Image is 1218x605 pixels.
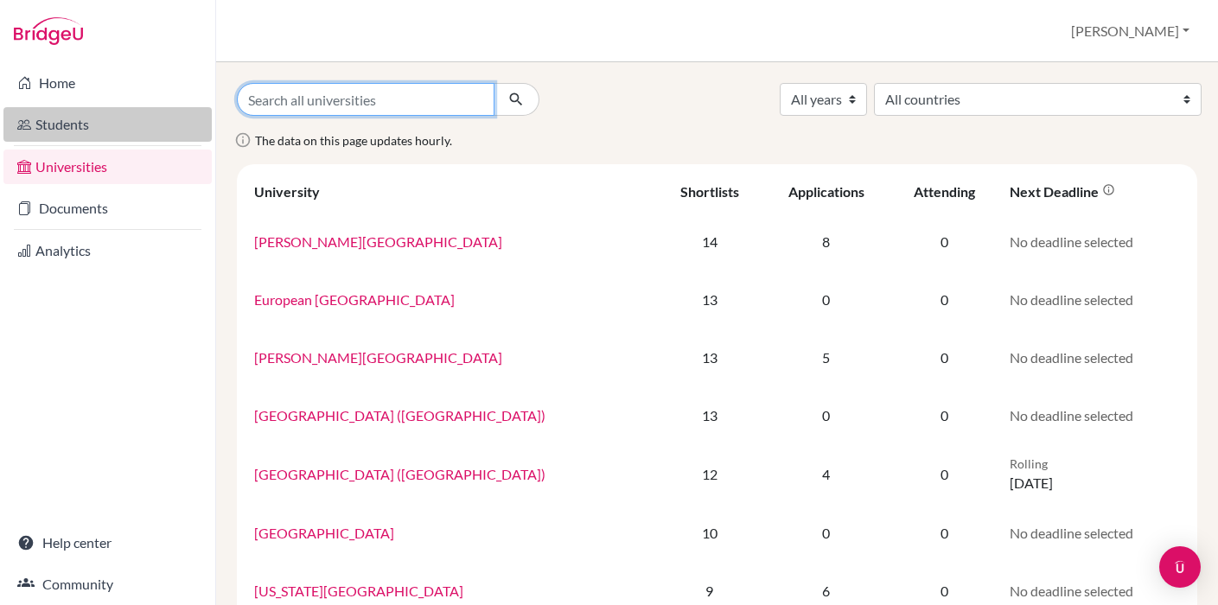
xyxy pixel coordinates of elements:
td: [DATE] [999,444,1190,504]
a: Documents [3,191,212,226]
div: Applications [788,183,864,200]
td: 0 [890,444,999,504]
a: [GEOGRAPHIC_DATA] ([GEOGRAPHIC_DATA]) [254,466,545,482]
td: 13 [657,386,762,444]
div: Open Intercom Messenger [1159,546,1201,588]
td: 14 [657,213,762,271]
div: Next deadline [1010,183,1115,200]
a: Universities [3,150,212,184]
th: University [244,171,657,213]
span: No deadline selected [1010,583,1133,599]
td: 13 [657,328,762,386]
div: Shortlists [680,183,739,200]
a: [PERSON_NAME][GEOGRAPHIC_DATA] [254,233,502,250]
td: 0 [890,504,999,562]
td: 0 [890,386,999,444]
a: Home [3,66,212,100]
img: Bridge-U [14,17,83,45]
td: 8 [762,213,890,271]
input: Search all universities [237,83,494,116]
span: No deadline selected [1010,349,1133,366]
td: 0 [890,213,999,271]
a: Analytics [3,233,212,268]
td: 12 [657,444,762,504]
a: Students [3,107,212,142]
div: Attending [914,183,975,200]
td: 13 [657,271,762,328]
a: Help center [3,525,212,560]
td: 0 [762,504,890,562]
td: 0 [890,271,999,328]
td: 0 [890,328,999,386]
span: No deadline selected [1010,233,1133,250]
a: [GEOGRAPHIC_DATA] [254,525,394,541]
button: [PERSON_NAME] [1063,15,1197,48]
span: No deadline selected [1010,291,1133,308]
td: 4 [762,444,890,504]
a: [GEOGRAPHIC_DATA] ([GEOGRAPHIC_DATA]) [254,407,545,423]
a: [US_STATE][GEOGRAPHIC_DATA] [254,583,463,599]
a: [PERSON_NAME][GEOGRAPHIC_DATA] [254,349,502,366]
td: 0 [762,386,890,444]
td: 10 [657,504,762,562]
a: European [GEOGRAPHIC_DATA] [254,291,455,308]
td: 5 [762,328,890,386]
p: Rolling [1010,455,1180,473]
span: No deadline selected [1010,525,1133,541]
td: 0 [762,271,890,328]
a: Community [3,567,212,602]
span: The data on this page updates hourly. [255,133,452,148]
span: No deadline selected [1010,407,1133,423]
